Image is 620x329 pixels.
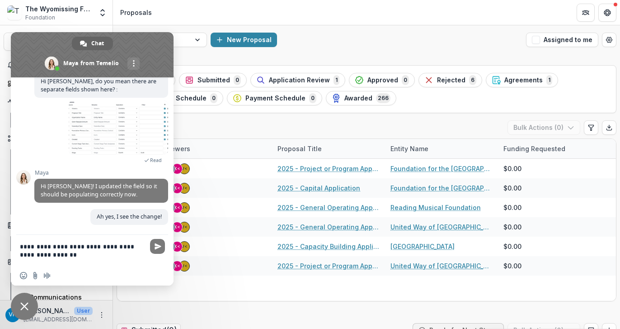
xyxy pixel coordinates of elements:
button: Application Review1 [250,73,345,87]
span: 0 [210,93,217,103]
span: $0.00 [503,164,521,173]
div: Entity Name [385,139,498,158]
div: Proposals [120,8,152,17]
img: The Wyomissing Foundation [7,5,22,20]
button: Submitted0 [179,73,247,87]
a: Dashboard [4,76,109,91]
span: $0.00 [503,183,521,193]
div: Valeri Harteg <vharteg@wyofound.org> [181,264,188,268]
span: Awarded [344,95,372,102]
span: Rejected [437,76,465,84]
span: $0.00 [503,242,521,251]
button: Search... [4,33,109,51]
span: Foundation [25,14,55,22]
p: User [74,307,93,315]
button: Get Help [598,4,616,22]
button: More [96,310,107,320]
a: Close chat [11,293,38,320]
div: Communications [29,292,102,302]
div: Viewers [159,139,272,158]
a: 2025 - General Operating Application [277,203,380,212]
div: Funding Requested [498,139,611,158]
button: Bulk Actions (0) [507,120,580,135]
button: Edit table settings [584,120,598,135]
a: Foundation for the [GEOGRAPHIC_DATA] [390,164,493,173]
button: Open Contacts [4,255,109,269]
span: Application Review [269,76,330,84]
button: Payment Schedule0 [227,91,322,105]
a: 2025 - Capital Application [277,183,360,193]
a: Chat [72,37,113,50]
span: Insert an emoji [20,272,27,279]
span: Agreements [504,76,543,84]
button: Reporting Schedule0 [124,91,223,105]
div: Valeri Harteg [9,312,17,318]
p: [EMAIL_ADDRESS][DOMAIN_NAME] [23,315,93,324]
button: Notifications [4,58,109,72]
a: 2025 - General Operating Application [277,222,380,232]
div: Valeri Harteg <vharteg@wyofound.org> [181,167,188,171]
div: The Wyomissing Foundation [25,4,93,14]
textarea: Compose your message... [20,235,146,266]
a: 2025 - Project or Program Application - 211 Berks [277,261,380,271]
button: Awarded266 [326,91,396,105]
div: Proposal Title [272,144,327,153]
span: 1 [546,75,552,85]
button: Open entity switcher [96,4,109,22]
span: 0 [309,93,316,103]
span: Audio message [43,272,51,279]
div: Valeri Harteg <vharteg@wyofound.org> [181,186,188,191]
div: Karen Rightmire <krightmire@wyofound.org> [174,264,180,268]
button: Open table manager [602,33,616,47]
span: Ah yes, I see the change! [97,213,162,220]
button: Open Workflows [4,131,109,146]
span: Payment Schedule [245,95,305,102]
div: Karen Rightmire <krightmire@wyofound.org> [174,205,180,210]
a: 2025 - Project or Program Application [277,164,380,173]
p: [PERSON_NAME] [23,306,70,315]
button: Approved0 [349,73,415,87]
a: [GEOGRAPHIC_DATA] [390,242,455,251]
span: Chat [91,37,104,50]
div: Proposal Title [272,139,385,158]
span: Approved [367,76,398,84]
span: 0 [234,75,241,85]
span: Hi [PERSON_NAME], do you mean there are separate fields shown here? : [41,77,156,93]
span: Maya [34,170,168,176]
button: Export table data [602,120,616,135]
span: $0.00 [503,222,521,232]
span: 266 [376,93,390,103]
div: Viewers [159,144,196,153]
a: 2025 - Capacity Building Application [277,242,380,251]
div: Funding Requested [498,144,571,153]
span: Send a file [32,272,39,279]
span: Submitted [197,76,230,84]
span: 1 [333,75,339,85]
span: Hi [PERSON_NAME]! I updated the field so it should be populating correctly now. [41,182,157,198]
div: Valeri Harteg <vharteg@wyofound.org> [181,225,188,229]
button: Open Documents [4,218,109,233]
span: $0.00 [503,203,521,212]
div: Valeri Harteg <vharteg@wyofound.org> [181,244,188,249]
div: Entity Name [385,144,434,153]
a: Reading Musical Foundation [390,203,481,212]
span: $0.00 [503,261,521,271]
a: Communications [14,290,109,305]
div: Karen Rightmire <krightmire@wyofound.org> [174,167,180,171]
a: United Way of [GEOGRAPHIC_DATA] [390,222,493,232]
span: 6 [469,75,476,85]
a: United Way of [GEOGRAPHIC_DATA] [390,261,493,271]
span: Send [150,239,165,254]
div: Valeri Harteg <vharteg@wyofound.org> [181,205,188,210]
button: Assigned to me [526,33,598,47]
nav: breadcrumb [117,6,155,19]
span: Reporting Schedule [143,95,207,102]
span: 0 [402,75,409,85]
div: Karen Rightmire <krightmire@wyofound.org> [174,186,180,191]
div: Karen Rightmire <krightmire@wyofound.org> [174,225,180,229]
button: Partners [577,4,595,22]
